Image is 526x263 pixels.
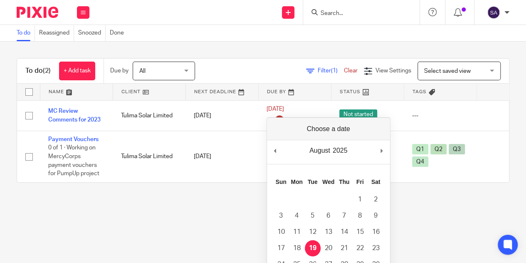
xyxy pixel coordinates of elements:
td: [DATE] [185,100,258,131]
a: MC Review Comments for 2023 [48,108,101,122]
button: 15 [352,224,368,240]
td: Tulima Solar Limited [113,131,185,182]
button: 17 [273,240,289,256]
a: Clear [344,68,358,74]
button: 23 [368,240,384,256]
abbr: Tuesday [308,179,318,185]
span: Q2 [430,144,447,154]
button: 1 [352,191,368,208]
button: 5 [305,208,321,224]
td: [DATE] [185,131,258,182]
span: Filter [318,68,344,74]
a: Snoozed [78,25,106,41]
button: 14 [336,224,352,240]
button: 12 [305,224,321,240]
abbr: Sunday [276,179,286,185]
a: Reassigned [39,25,74,41]
button: 11 [289,224,305,240]
button: 9 [368,208,384,224]
abbr: Friday [356,179,364,185]
img: Pixie [17,7,58,18]
abbr: Thursday [339,179,349,185]
button: 16 [368,224,384,240]
span: Select saved view [424,68,471,74]
span: Q1 [412,144,428,154]
span: Q4 [412,156,428,167]
button: 19 [305,240,321,256]
span: Tags [412,89,427,94]
a: + Add task [59,62,95,80]
span: (1) [331,68,338,74]
button: 7 [336,208,352,224]
button: Next Month [378,144,386,157]
span: [DATE] [267,106,284,112]
button: 8 [352,208,368,224]
div: August [308,144,331,157]
abbr: Saturday [371,179,380,185]
abbr: Monday [291,179,302,185]
button: Previous Month [271,144,279,157]
button: 18 [289,240,305,256]
a: Done [110,25,128,41]
span: View Settings [375,68,411,74]
button: 4 [289,208,305,224]
span: Not started [339,109,377,120]
button: 6 [321,208,336,224]
input: Search [320,10,395,17]
abbr: Wednesday [322,179,334,185]
img: svg%3E [487,6,500,19]
a: To do [17,25,35,41]
span: 0 of 1 · Working on MercyCorps payment vouchers for PumpUp project [48,145,99,177]
h1: To do [25,67,51,75]
button: 3 [273,208,289,224]
div: --- [412,112,468,120]
button: 22 [352,240,368,256]
td: Tulima Solar Limited [113,100,185,131]
span: All [139,68,146,74]
button: 10 [273,224,289,240]
button: 2 [368,191,384,208]
button: 21 [336,240,352,256]
p: Due by [110,67,128,75]
span: (2) [43,67,51,74]
a: Payment Vouchers [48,136,99,142]
button: 13 [321,224,336,240]
button: 20 [321,240,336,256]
span: Q3 [449,144,465,154]
div: 2025 [331,144,349,157]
